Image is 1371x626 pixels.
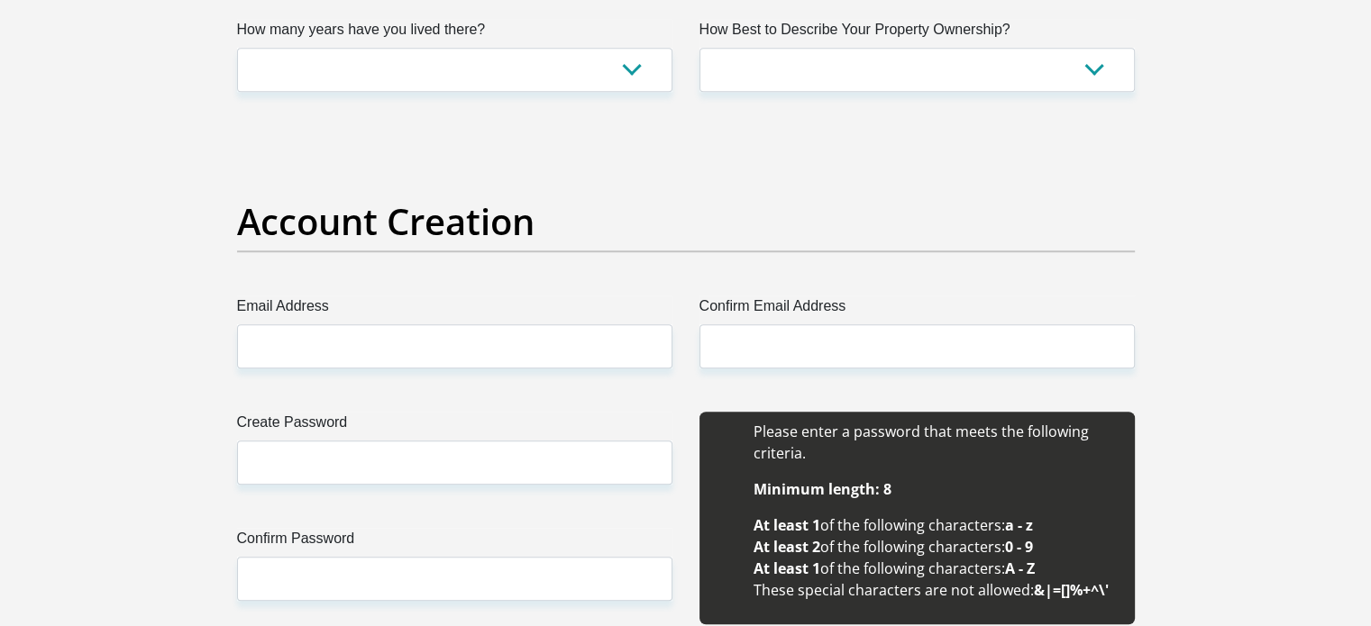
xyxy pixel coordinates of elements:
[699,295,1135,324] label: Confirm Email Address
[754,515,820,535] b: At least 1
[699,19,1135,48] label: How Best to Describe Your Property Ownership?
[1005,515,1033,535] b: a - z
[754,421,1117,464] li: Please enter a password that meets the following criteria.
[237,48,672,92] select: Please select a value
[237,557,672,601] input: Confirm Password
[754,536,1117,558] li: of the following characters:
[237,412,672,440] label: Create Password
[754,558,1117,579] li: of the following characters:
[237,528,672,557] label: Confirm Password
[754,514,1117,536] li: of the following characters:
[1005,537,1033,557] b: 0 - 9
[1034,580,1109,600] b: &|=[]%+^\'
[237,440,672,485] input: Create Password
[754,537,820,557] b: At least 2
[237,19,672,48] label: How many years have you lived there?
[237,200,1135,243] h2: Account Creation
[754,579,1117,601] li: These special characters are not allowed:
[699,324,1135,368] input: Confirm Email Address
[237,295,672,324] label: Email Address
[1005,558,1035,578] b: A - Z
[237,324,672,368] input: Email Address
[754,558,820,578] b: At least 1
[754,479,891,499] b: Minimum length: 8
[699,48,1135,92] select: Please select a value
